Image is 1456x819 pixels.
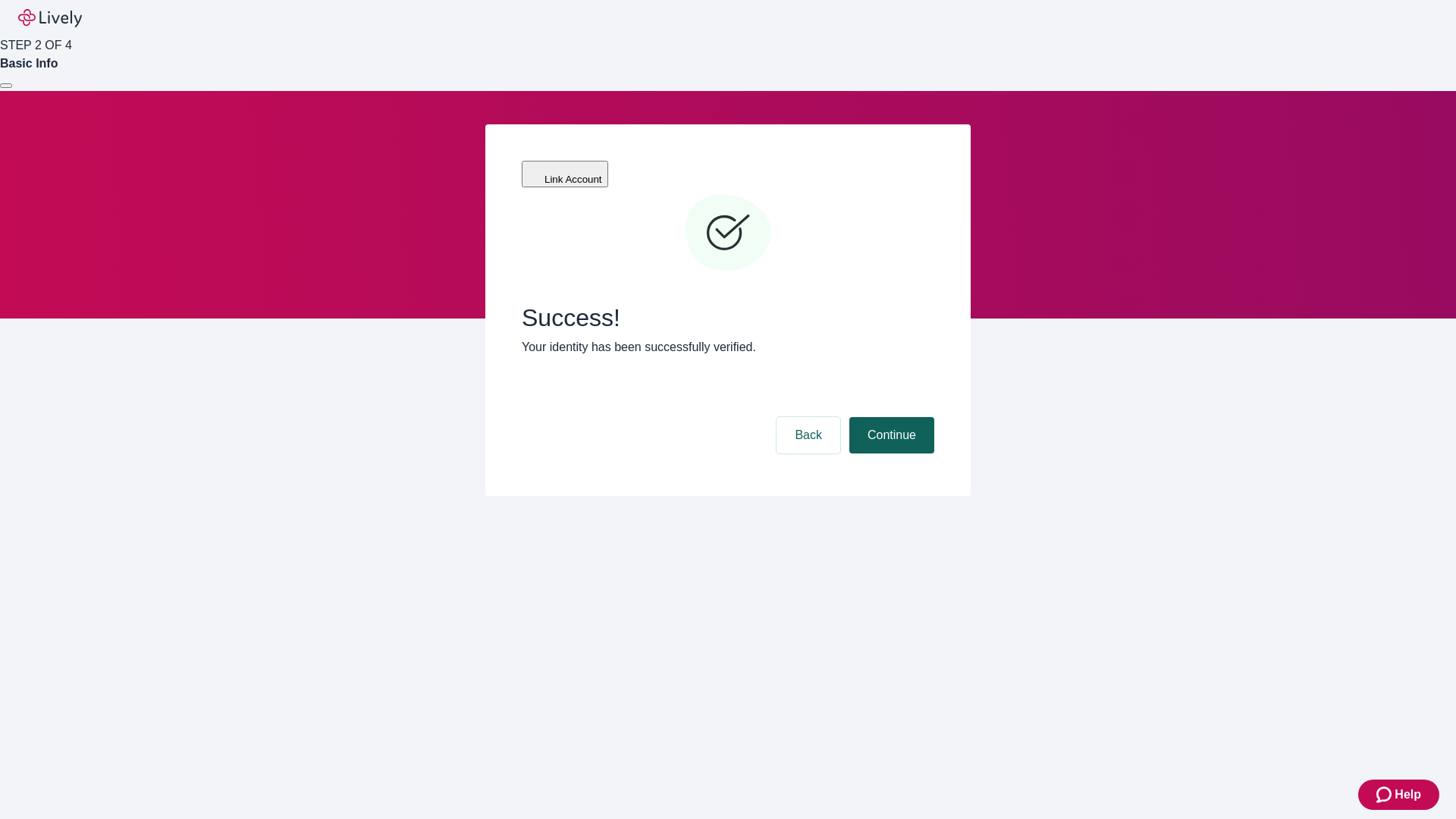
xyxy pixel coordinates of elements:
svg: Zendesk support icon [1376,786,1395,804]
svg: Checkmark icon [682,188,773,279]
span: Help [1395,786,1421,804]
button: Continue [849,417,934,453]
img: Lively [18,9,82,27]
p: Your identity has been successfully verified. [522,338,934,356]
span: Success! [522,303,934,332]
button: Zendesk support iconHelp [1358,780,1439,810]
button: Link Account [522,161,608,187]
button: Back [777,417,840,453]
